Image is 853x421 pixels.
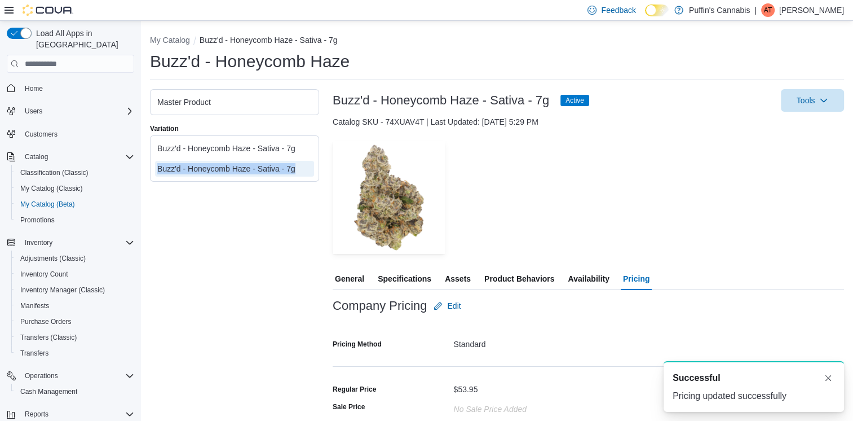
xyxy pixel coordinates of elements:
[25,152,48,161] span: Catalog
[454,380,478,394] div: $53.95
[20,369,63,383] button: Operations
[16,331,134,344] span: Transfers (Classic)
[11,181,139,196] button: My Catalog (Classic)
[781,89,844,112] button: Tools
[454,400,527,414] div: No Sale Price added
[333,340,382,349] label: Pricing Method
[333,116,844,128] div: Catalog SKU - 74XUAV4T | Last Updated: [DATE] 5:29 PM
[25,84,43,93] span: Home
[11,282,139,298] button: Inventory Manager (Classic)
[2,149,139,165] button: Catalog
[20,333,77,342] span: Transfers (Classic)
[20,407,134,421] span: Reports
[565,95,584,106] span: Active
[484,267,554,290] span: Product Behaviors
[16,283,134,297] span: Inventory Manager (Classic)
[20,317,72,326] span: Purchase Orders
[20,104,47,118] button: Users
[821,371,835,385] button: Dismiss toast
[25,107,42,116] span: Users
[335,267,364,290] span: General
[25,410,48,419] span: Reports
[20,387,77,396] span: Cash Management
[2,126,139,142] button: Customers
[20,82,47,95] a: Home
[11,251,139,266] button: Adjustments (Classic)
[16,299,134,313] span: Manifests
[11,165,139,181] button: Classification (Classic)
[761,3,775,17] div: Adam Todd
[16,347,53,360] a: Transfers
[25,130,58,139] span: Customers
[11,345,139,361] button: Transfers
[779,3,844,17] p: [PERSON_NAME]
[20,128,62,141] a: Customers
[20,168,89,177] span: Classification (Classic)
[16,315,76,328] a: Purchase Orders
[32,28,134,50] span: Load All Apps in [GEOGRAPHIC_DATA]
[25,371,58,380] span: Operations
[11,298,139,314] button: Manifests
[445,267,471,290] span: Assets
[16,213,59,227] a: Promotions
[16,267,134,281] span: Inventory Count
[20,254,86,263] span: Adjustments (Classic)
[20,150,52,164] button: Catalog
[25,238,52,247] span: Inventory
[454,335,700,349] div: Standard
[16,182,87,195] a: My Catalog (Classic)
[157,97,312,108] div: Master Product
[20,236,134,249] span: Inventory
[16,299,54,313] a: Manifests
[16,315,134,328] span: Purchase Orders
[673,371,720,385] span: Successful
[16,198,79,211] a: My Catalog (Beta)
[16,331,81,344] a: Transfers (Classic)
[11,314,139,330] button: Purchase Orders
[447,300,461,312] span: Edit
[601,5,635,16] span: Feedback
[20,200,75,209] span: My Catalog (Beta)
[20,369,134,383] span: Operations
[645,16,646,17] span: Dark Mode
[333,402,365,411] label: Sale Price
[16,213,134,227] span: Promotions
[150,124,179,133] label: Variation
[333,94,549,107] h3: Buzz'd - Honeycomb Haze - Sativa - 7g
[20,349,48,358] span: Transfers
[16,166,93,179] a: Classification (Classic)
[150,50,350,73] h1: Buzz'd - Honeycomb Haze
[2,235,139,251] button: Inventory
[16,283,109,297] a: Inventory Manager (Classic)
[150,34,844,48] nav: An example of EuiBreadcrumbs
[11,212,139,228] button: Promotions
[20,407,53,421] button: Reports
[429,295,465,317] button: Edit
[11,384,139,400] button: Cash Management
[333,141,445,254] img: Image for Buzz'd - Honeycomb Haze - Sativa - 7g
[333,385,376,394] div: Regular Price
[157,143,312,154] div: Buzz'd - Honeycomb Haze - Sativa - 7g
[20,270,68,279] span: Inventory Count
[797,95,815,106] span: Tools
[754,3,757,17] p: |
[16,347,134,360] span: Transfers
[20,286,105,295] span: Inventory Manager (Classic)
[16,385,134,398] span: Cash Management
[16,252,90,265] a: Adjustments (Classic)
[645,5,669,16] input: Dark Mode
[20,301,49,310] span: Manifests
[157,163,312,174] div: Buzz'd - Honeycomb Haze - Sativa - 7g
[20,127,134,141] span: Customers
[673,389,835,403] div: Pricing updated successfully
[16,267,73,281] a: Inventory Count
[16,385,82,398] a: Cash Management
[23,5,73,16] img: Cova
[689,3,750,17] p: Puffin's Cannabis
[764,3,772,17] span: AT
[20,236,57,249] button: Inventory
[20,150,134,164] span: Catalog
[2,368,139,384] button: Operations
[200,36,338,45] button: Buzz'd - Honeycomb Haze - Sativa - 7g
[11,330,139,345] button: Transfers (Classic)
